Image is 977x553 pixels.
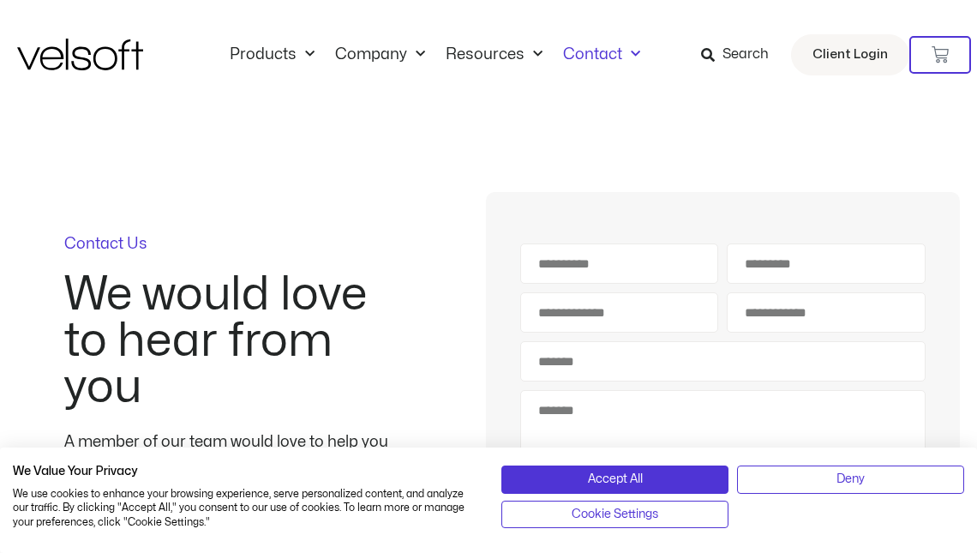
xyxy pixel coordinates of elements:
[812,44,888,66] span: Client Login
[64,237,407,252] p: Contact Us
[722,44,769,66] span: Search
[791,34,909,75] a: Client Login
[64,272,407,411] h2: We would love to hear from you
[219,45,325,64] a: ProductsMenu Toggle
[219,45,650,64] nav: Menu
[588,470,643,489] span: Accept All
[501,466,728,493] button: Accept all cookies
[435,45,553,64] a: ResourcesMenu Toggle
[13,487,476,530] p: We use cookies to enhance your browsing experience, serve personalized content, and analyze our t...
[572,505,658,524] span: Cookie Settings
[836,470,865,489] span: Deny
[553,45,650,64] a: ContactMenu Toggle
[325,45,435,64] a: CompanyMenu Toggle
[737,466,964,493] button: Deny all cookies
[17,39,143,70] img: Velsoft Training Materials
[701,40,781,69] a: Search
[501,501,728,528] button: Adjust cookie preferences
[13,464,476,479] h2: We Value Your Privacy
